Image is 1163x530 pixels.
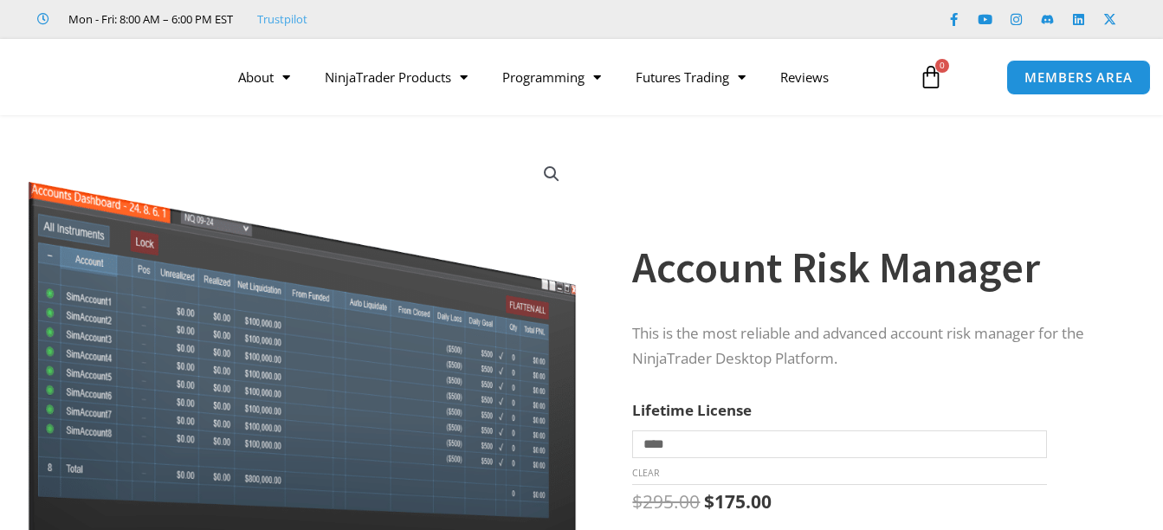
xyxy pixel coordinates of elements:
a: Programming [485,57,618,97]
span: 0 [935,59,949,73]
a: Trustpilot [257,9,307,29]
a: NinjaTrader Products [307,57,485,97]
img: LogoAI | Affordable Indicators – NinjaTrader [23,46,209,108]
a: View full-screen image gallery [536,158,567,190]
a: About [221,57,307,97]
h1: Account Risk Manager [632,237,1120,298]
label: Lifetime License [632,400,752,420]
a: Futures Trading [618,57,763,97]
bdi: 295.00 [632,489,700,514]
span: MEMBERS AREA [1024,71,1133,84]
a: Reviews [763,57,846,97]
bdi: 175.00 [704,489,772,514]
span: $ [632,489,643,514]
a: Clear options [632,467,659,479]
p: This is the most reliable and advanced account risk manager for the NinjaTrader Desktop Platform. [632,321,1120,372]
span: $ [704,489,714,514]
a: 0 [893,52,969,102]
nav: Menu [221,57,908,97]
a: MEMBERS AREA [1006,60,1151,95]
span: Mon - Fri: 8:00 AM – 6:00 PM EST [64,9,233,29]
